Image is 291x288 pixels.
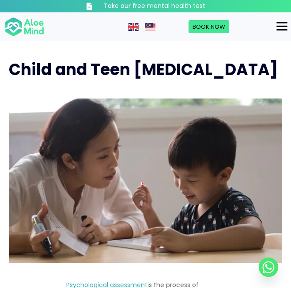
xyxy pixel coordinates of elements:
a: Book Now [189,20,229,34]
img: ms [145,23,155,31]
img: Aloe mind Logo [4,17,44,37]
a: Take our free mental health test [66,2,225,11]
img: en [128,23,139,31]
span: Book Now [193,23,225,31]
img: child assessment [9,99,282,263]
a: Malay [145,22,156,31]
a: Whatsapp [259,258,278,277]
button: Menu [273,19,291,34]
a: English [128,22,140,31]
span: Child and Teen [MEDICAL_DATA] [9,58,278,81]
h3: Take our free mental health test [104,2,205,11]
